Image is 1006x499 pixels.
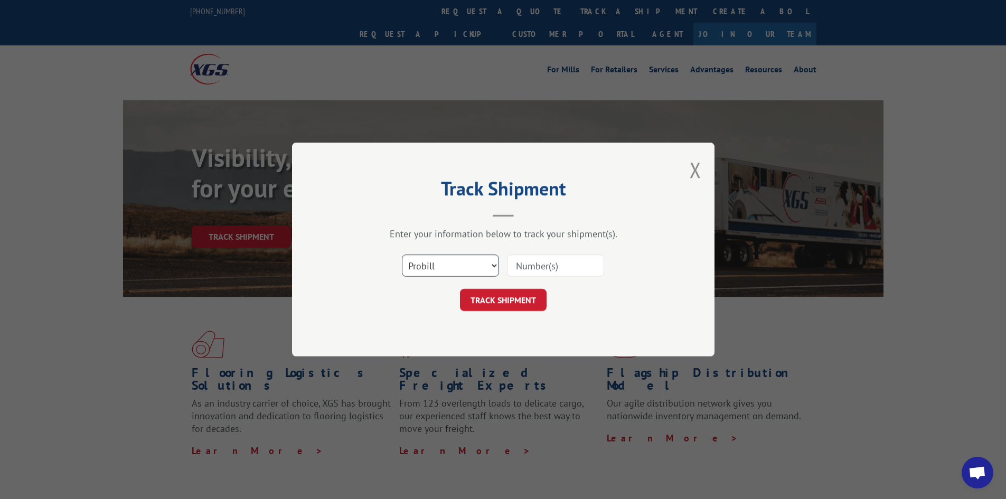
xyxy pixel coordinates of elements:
[507,255,604,277] input: Number(s)
[962,457,993,488] div: Open chat
[345,181,662,201] h2: Track Shipment
[460,289,547,311] button: TRACK SHIPMENT
[690,156,701,184] button: Close modal
[345,228,662,240] div: Enter your information below to track your shipment(s).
